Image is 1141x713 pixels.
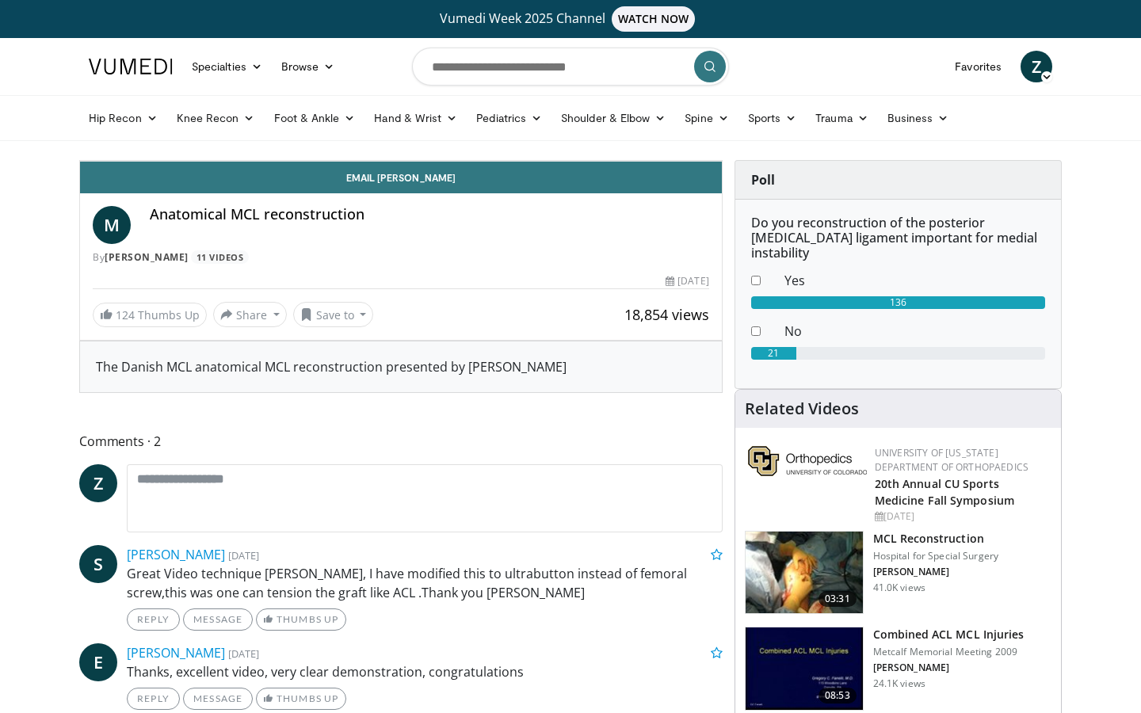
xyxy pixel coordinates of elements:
[93,206,131,244] a: M
[80,161,722,162] video-js: Video Player
[745,531,1051,615] a: 03:31 MCL Reconstruction Hospital for Special Surgery [PERSON_NAME] 41.0K views
[127,644,225,662] a: [PERSON_NAME]
[873,627,1025,642] h3: Combined ACL MCL Injuries
[875,476,1014,508] a: 20th Annual CU Sports Medicine Fall Symposium
[228,548,259,562] small: [DATE]
[256,608,345,631] a: Thumbs Up
[551,102,675,134] a: Shoulder & Elbow
[256,688,345,710] a: Thumbs Up
[746,532,863,614] img: Marx_MCL_100004569_3.jpg.150x105_q85_crop-smart_upscale.jpg
[873,550,998,562] p: Hospital for Special Surgery
[751,215,1045,261] h6: Do you reconstruction of the posterior [MEDICAL_DATA] ligament important for medial instability
[80,162,722,193] a: Email [PERSON_NAME]
[873,646,1025,658] p: Metcalf Memorial Meeting 2009
[748,446,867,476] img: 355603a8-37da-49b6-856f-e00d7e9307d3.png.150x105_q85_autocrop_double_scale_upscale_version-0.2.png
[183,608,253,631] a: Message
[819,688,857,703] span: 08:53
[265,102,365,134] a: Foot & Ankle
[364,102,467,134] a: Hand & Wrist
[79,102,167,134] a: Hip Recon
[105,250,189,264] a: [PERSON_NAME]
[878,102,959,134] a: Business
[79,431,723,452] span: Comments 2
[751,296,1045,309] div: 136
[93,250,709,265] div: By
[93,303,207,327] a: 124 Thumbs Up
[79,643,117,681] a: E
[745,399,859,418] h4: Related Videos
[873,531,998,547] h3: MCL Reconstruction
[182,51,272,82] a: Specialties
[873,677,925,690] p: 24.1K views
[293,302,374,327] button: Save to
[127,662,723,681] p: Thanks, excellent video, very clear demonstration, congratulations
[150,206,709,223] h4: Anatomical MCL reconstruction
[412,48,729,86] input: Search topics, interventions
[945,51,1011,82] a: Favorites
[666,274,708,288] div: [DATE]
[773,271,1057,290] dd: Yes
[746,627,863,710] img: 641017_3.png.150x105_q85_crop-smart_upscale.jpg
[91,6,1050,32] a: Vumedi Week 2025 ChannelWATCH NOW
[96,357,706,376] div: The Danish MCL anatomical MCL reconstruction presented by [PERSON_NAME]
[116,307,135,322] span: 124
[213,302,287,327] button: Share
[127,564,723,602] p: Great Video technique [PERSON_NAME], I have modified this to ultrabutton instead of femoral screw...
[819,591,857,607] span: 03:31
[272,51,345,82] a: Browse
[773,322,1057,341] dd: No
[738,102,807,134] a: Sports
[1021,51,1052,82] a: Z
[467,102,551,134] a: Pediatrics
[873,566,998,578] p: [PERSON_NAME]
[873,581,925,594] p: 41.0K views
[806,102,878,134] a: Trauma
[873,662,1025,674] p: [PERSON_NAME]
[127,608,180,631] a: Reply
[624,305,709,324] span: 18,854 views
[751,347,796,360] div: 21
[183,688,253,710] a: Message
[79,464,117,502] a: Z
[127,546,225,563] a: [PERSON_NAME]
[191,250,249,264] a: 11 Videos
[89,59,173,74] img: VuMedi Logo
[875,509,1048,524] div: [DATE]
[228,646,259,661] small: [DATE]
[875,446,1028,474] a: University of [US_STATE] Department of Orthopaedics
[167,102,265,134] a: Knee Recon
[127,688,180,710] a: Reply
[675,102,738,134] a: Spine
[745,627,1051,711] a: 08:53 Combined ACL MCL Injuries Metcalf Memorial Meeting 2009 [PERSON_NAME] 24.1K views
[612,6,696,32] span: WATCH NOW
[751,171,775,189] strong: Poll
[79,545,117,583] a: S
